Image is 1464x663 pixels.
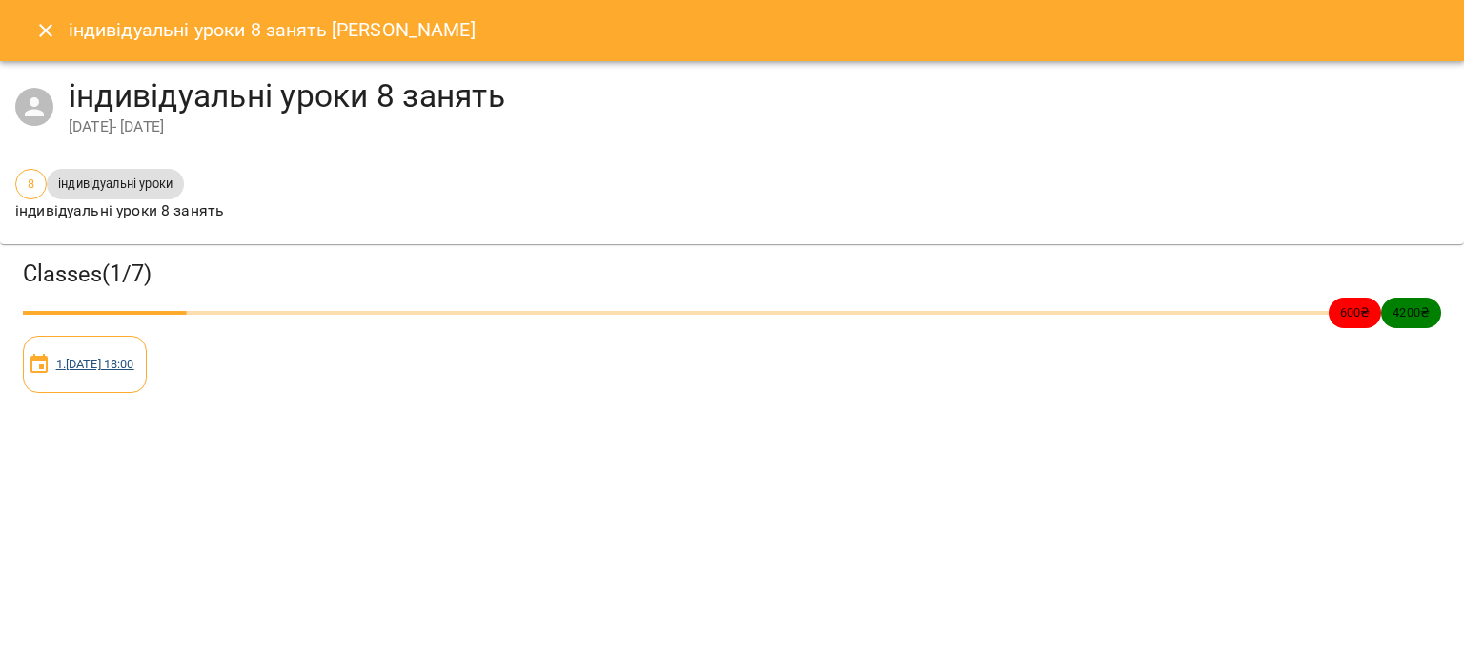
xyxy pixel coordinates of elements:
[69,115,1449,138] div: [DATE] - [DATE]
[69,15,476,45] h6: індивідуальні уроки 8 занять [PERSON_NAME]
[1381,303,1441,321] span: 4200 ₴
[16,175,46,193] span: 8
[69,76,1449,115] h4: індивідуальні уроки 8 занять
[23,8,69,53] button: Close
[15,199,224,222] p: індивідуальні уроки 8 занять
[56,357,134,371] a: 1.[DATE] 18:00
[1329,303,1382,321] span: 600 ₴
[47,175,184,193] span: індивідуальні уроки
[23,259,1441,289] h3: Classes ( 1 / 7 )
